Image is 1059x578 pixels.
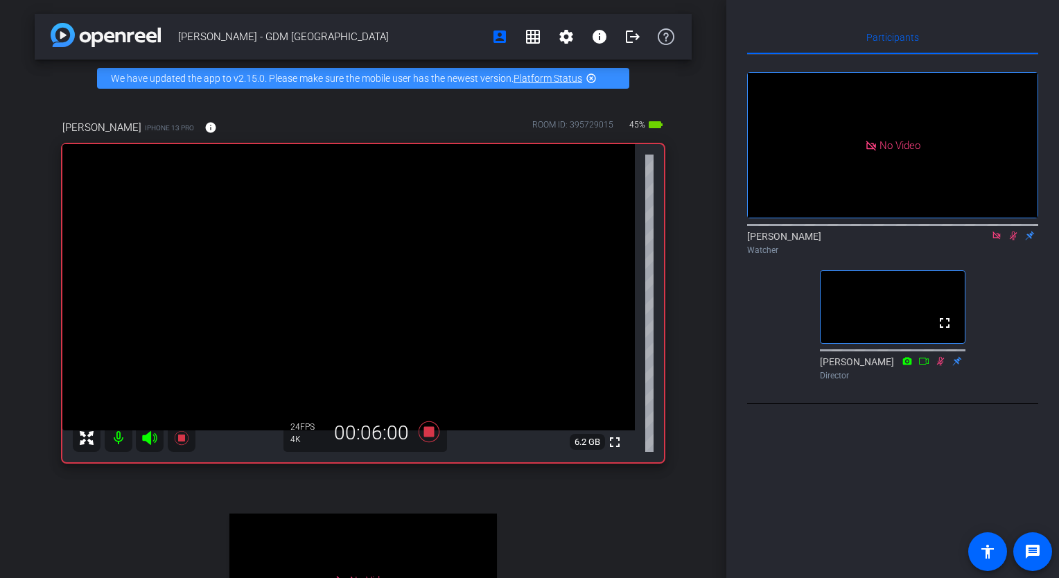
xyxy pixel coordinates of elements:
div: 4K [290,434,325,445]
mat-icon: info [591,28,608,45]
mat-icon: account_box [491,28,508,45]
span: FPS [300,422,315,432]
span: 45% [627,114,647,136]
span: [PERSON_NAME] [62,120,141,135]
div: Watcher [747,244,1038,256]
div: Director [820,369,965,382]
span: [PERSON_NAME] - GDM [GEOGRAPHIC_DATA] [178,23,483,51]
span: 6.2 GB [570,434,605,450]
mat-icon: fullscreen [936,315,953,331]
div: [PERSON_NAME] [747,229,1038,256]
img: app-logo [51,23,161,47]
mat-icon: grid_on [525,28,541,45]
span: No Video [879,139,920,151]
mat-icon: highlight_off [586,73,597,84]
mat-icon: settings [558,28,575,45]
div: 24 [290,421,325,432]
div: We have updated the app to v2.15.0. Please make sure the mobile user has the newest version. [97,68,629,89]
mat-icon: logout [624,28,641,45]
mat-icon: accessibility [979,543,996,560]
mat-icon: battery_std [647,116,664,133]
mat-icon: fullscreen [606,434,623,450]
div: 00:06:00 [325,421,418,445]
mat-icon: info [204,121,217,134]
div: ROOM ID: 395729015 [532,119,613,139]
span: Participants [866,33,919,42]
span: iPhone 13 Pro [145,123,194,133]
mat-icon: message [1024,543,1041,560]
div: [PERSON_NAME] [820,355,965,382]
a: Platform Status [514,73,582,84]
